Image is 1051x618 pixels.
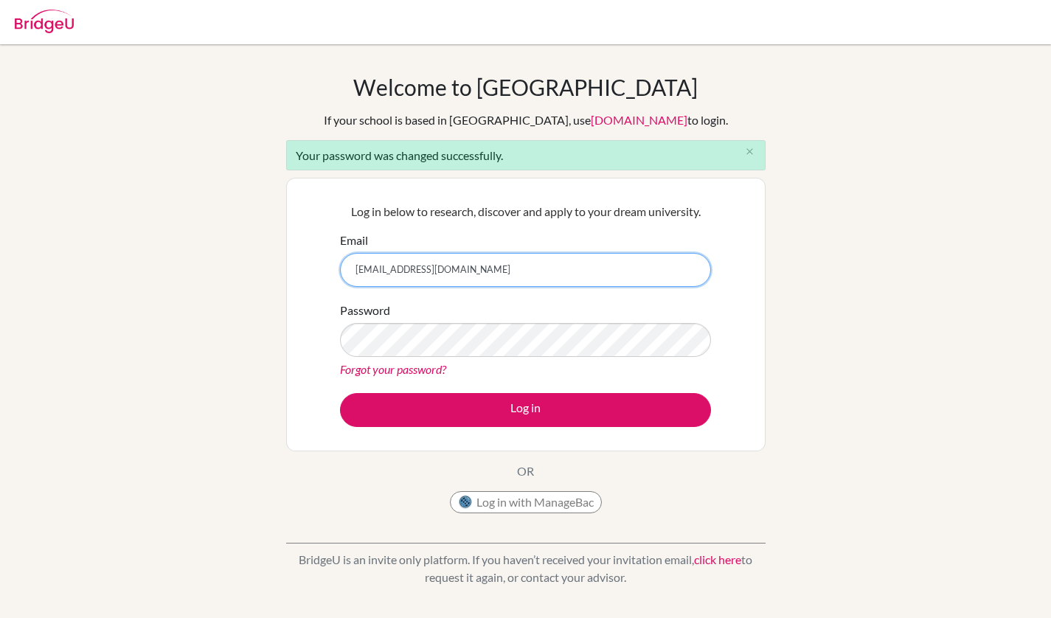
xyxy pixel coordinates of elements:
[591,113,687,127] a: [DOMAIN_NAME]
[450,491,602,513] button: Log in with ManageBac
[517,462,534,480] p: OR
[744,146,755,157] i: close
[286,140,766,170] div: Your password was changed successfully.
[340,362,446,376] a: Forgot your password?
[735,141,765,163] button: Close
[340,302,390,319] label: Password
[340,232,368,249] label: Email
[286,551,766,586] p: BridgeU is an invite only platform. If you haven’t received your invitation email, to request it ...
[15,10,74,33] img: Bridge-U
[324,111,728,129] div: If your school is based in [GEOGRAPHIC_DATA], use to login.
[694,552,741,566] a: click here
[353,74,698,100] h1: Welcome to [GEOGRAPHIC_DATA]
[340,393,711,427] button: Log in
[340,203,711,221] p: Log in below to research, discover and apply to your dream university.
